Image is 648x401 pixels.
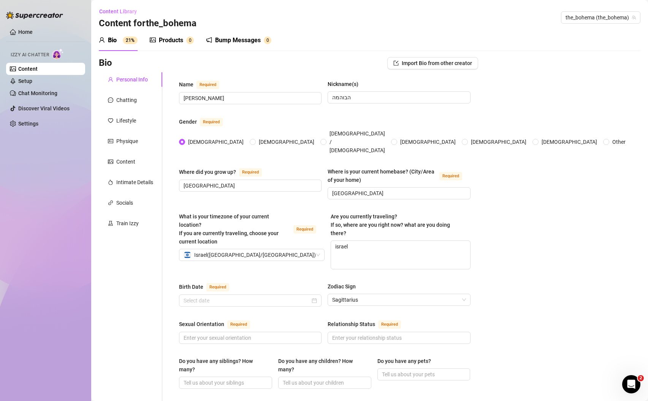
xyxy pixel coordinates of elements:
div: Personal Info [116,75,148,84]
img: AI Chatter [52,48,64,59]
div: Zodiac Sign [328,282,356,291]
span: [DEMOGRAPHIC_DATA] [468,138,529,146]
iframe: Intercom live chat [622,375,640,393]
div: Bump Messages [215,36,261,45]
span: Israel ( [GEOGRAPHIC_DATA]/[GEOGRAPHIC_DATA] ) [194,249,316,261]
label: Do you have any pets? [377,357,436,365]
span: idcard [108,138,113,144]
input: Do you have any children? How many? [283,379,365,387]
div: Nickname(s) [328,80,358,88]
span: team [632,15,636,20]
h3: Bio [99,57,112,69]
label: Do you have any siblings? How many? [179,357,272,374]
button: Content Library [99,5,143,18]
sup: 0 [186,37,194,44]
div: Train Izzy [116,219,139,228]
span: user [99,37,105,43]
label: Name [179,80,228,89]
span: fire [108,180,113,185]
img: il [184,251,191,259]
div: Bio [108,36,117,45]
a: Setup [18,78,32,84]
a: Discover Viral Videos [18,105,70,111]
span: Required [439,172,462,180]
div: Physique [116,137,138,145]
label: Where is your current homebase? (City/Area of your home) [328,167,470,184]
div: Where did you grow up? [179,168,236,176]
input: Where did you grow up? [184,181,315,190]
span: Required [206,283,229,291]
span: Required [196,81,219,89]
label: Where did you grow up? [179,167,270,177]
span: Import Bio from other creator [402,60,472,66]
span: Required [227,320,250,329]
span: Content Library [99,8,137,14]
span: [DEMOGRAPHIC_DATA] [539,138,600,146]
span: heart [108,118,113,123]
input: Birth Date [184,296,310,305]
label: Gender [179,117,231,126]
div: Chatting [116,96,137,104]
span: [DEMOGRAPHIC_DATA] [256,138,317,146]
label: Sexual Orientation [179,320,258,329]
input: Name [184,94,315,102]
span: 2 [638,375,644,381]
span: notification [206,37,212,43]
span: Required [293,225,316,234]
label: Do you have any children? How many? [278,357,371,374]
span: picture [150,37,156,43]
input: Do you have any pets? [382,370,464,379]
img: logo-BBDzfeDw.svg [6,11,63,19]
span: [DEMOGRAPHIC_DATA] [185,138,247,146]
span: the_bohema (the_bohema) [566,12,636,23]
div: Sexual Orientation [179,320,224,328]
div: Intimate Details [116,178,153,186]
div: Content [116,158,135,166]
div: Relationship Status [328,320,375,328]
a: Settings [18,121,38,127]
span: [DEMOGRAPHIC_DATA] [397,138,459,146]
sup: 21% [123,37,138,44]
span: picture [108,159,113,164]
input: Relationship Status [332,334,464,342]
label: Birth Date [179,282,238,291]
span: What is your timezone of your current location? If you are currently traveling, choose your curre... [179,213,279,245]
span: message [108,97,113,103]
div: Gender [179,118,197,126]
div: Lifestyle [116,116,136,125]
span: import [393,60,399,66]
div: Where is your current homebase? (City/Area of your home) [328,167,436,184]
a: Content [18,66,38,72]
div: Socials [116,199,133,207]
div: Birth Date [179,283,203,291]
h3: Content for the_bohema [99,18,196,30]
a: Chat Monitoring [18,90,57,96]
textarea: israel [331,241,470,269]
span: [DEMOGRAPHIC_DATA] / [DEMOGRAPHIC_DATA] [326,129,388,154]
label: Nickname(s) [328,80,364,88]
span: Required [239,168,262,177]
span: Izzy AI Chatter [11,51,49,59]
div: Do you have any siblings? How many? [179,357,267,374]
span: user [108,77,113,82]
span: Required [200,118,223,126]
sup: 0 [264,37,271,44]
a: Home [18,29,33,35]
div: Do you have any pets? [377,357,431,365]
button: Import Bio from other creator [387,57,478,69]
input: Where is your current homebase? (City/Area of your home) [332,189,464,197]
div: Products [159,36,183,45]
input: Sexual Orientation [184,334,315,342]
span: Other [609,138,629,146]
label: Relationship Status [328,320,409,329]
span: Sagittarius [332,294,466,306]
div: Name [179,80,193,89]
div: Do you have any children? How many? [278,357,366,374]
input: Do you have any siblings? How many? [184,379,266,387]
span: link [108,200,113,205]
span: experiment [108,221,113,226]
span: Are you currently traveling? If so, where are you right now? what are you doing there? [331,213,450,236]
input: Nickname(s) [332,93,464,102]
label: Zodiac Sign [328,282,361,291]
span: Required [378,320,401,329]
